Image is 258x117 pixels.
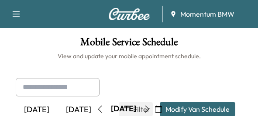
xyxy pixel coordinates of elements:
[160,102,235,116] button: Modify Van Schedule
[108,8,150,20] img: Curbee Logo
[9,52,249,60] h6: View and update your mobile appointment schedule.
[180,9,234,19] span: Momentum BMW
[111,103,136,114] div: [DATE]
[9,37,249,52] h1: Mobile Service Schedule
